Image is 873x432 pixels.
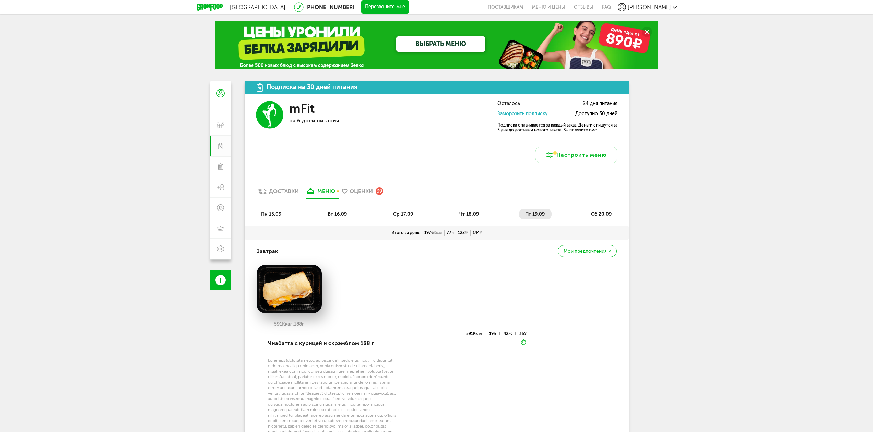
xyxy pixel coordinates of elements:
[459,211,479,217] span: чт 18.09
[267,84,357,91] div: Подписка на 30 дней питания
[471,230,484,236] div: 144
[393,211,413,217] span: ср 17.09
[305,4,354,10] a: [PHONE_NUMBER]
[451,230,454,235] span: Б
[583,101,617,106] span: 24 дня питания
[230,4,285,10] span: [GEOGRAPHIC_DATA]
[302,188,339,199] a: меню
[473,331,482,336] span: Ккал
[339,188,387,199] a: Оценки 39
[494,331,496,336] span: Б
[255,188,302,199] a: Доставки
[257,83,263,92] img: icon.da23462.svg
[480,230,482,235] span: У
[465,230,469,235] span: Ж
[564,249,607,254] span: Мои предпочтения
[466,332,485,335] div: 591
[257,265,322,313] img: big_psj8Nh3MtzDMxZNy.png
[489,332,499,335] div: 19
[317,188,335,194] div: меню
[524,331,527,336] span: У
[497,123,617,132] p: Подписка оплачивается за каждый заказ. Деньги спишутся за 3 дня до доставки нового заказа. Вы пол...
[389,230,422,236] div: Итого за день:
[434,230,443,235] span: Ккал
[456,230,471,236] div: 122
[350,188,373,194] div: Оценки
[268,332,397,355] div: Чиабатта с курицей и скрэмблом 188 г
[497,101,520,106] span: Осталось
[269,188,299,194] div: Доставки
[497,111,547,117] a: Заморозить подписку
[328,211,347,217] span: вт 16.09
[422,230,445,236] div: 1976
[282,321,294,327] span: Ккал,
[575,111,617,117] span: Доступно 30 дней
[361,0,409,14] button: Перезвоните мне
[376,187,383,195] div: 39
[445,230,456,236] div: 77
[257,322,322,327] div: 591 188
[519,332,527,335] div: 35
[302,321,304,327] span: г
[257,245,278,258] h4: Завтрак
[261,211,281,217] span: пн 15.09
[535,147,617,163] button: Настроить меню
[289,101,315,116] h3: mFit
[525,211,545,217] span: пт 19.09
[591,211,612,217] span: сб 20.09
[504,332,516,335] div: 42
[396,36,485,52] a: ВЫБРАТЬ МЕНЮ
[628,4,671,10] span: [PERSON_NAME]
[289,117,389,124] p: на 6 дней питания
[508,331,512,336] span: Ж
